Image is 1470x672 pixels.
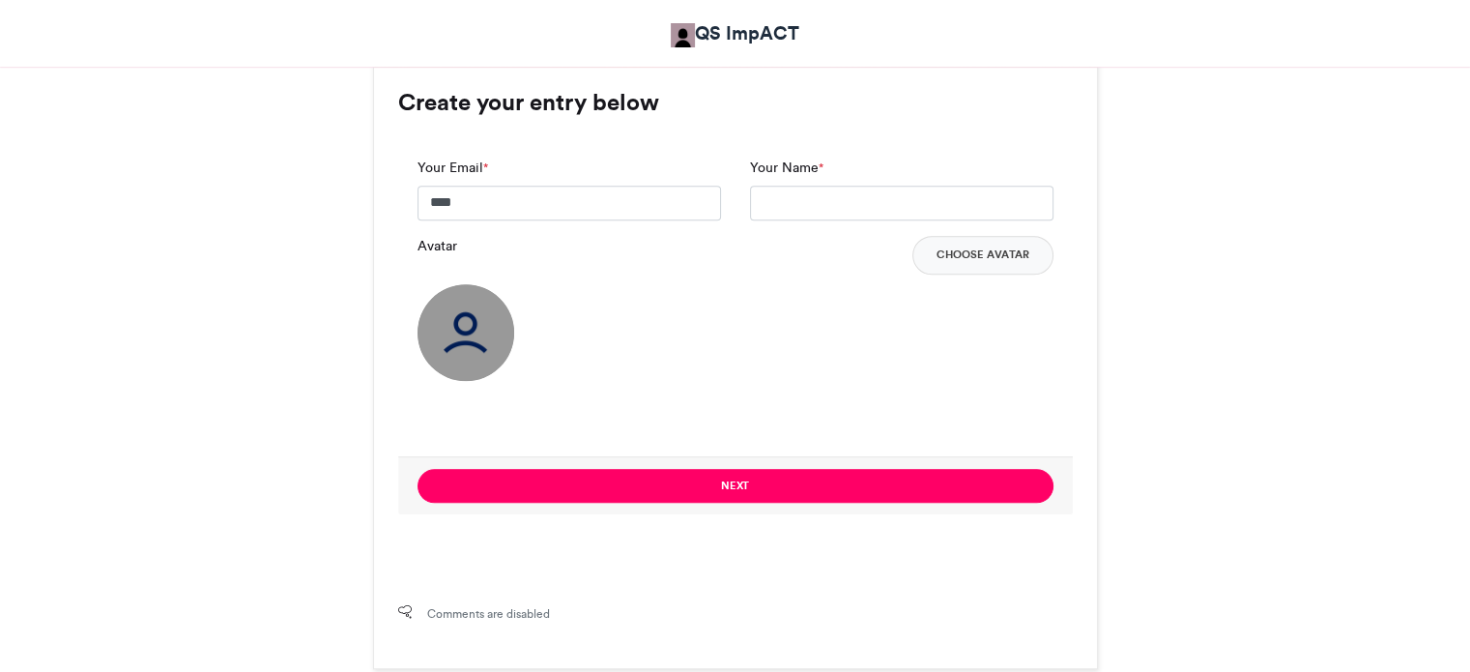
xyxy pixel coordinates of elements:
[912,236,1053,275] button: Choose Avatar
[427,605,550,623] span: Comments are disabled
[418,469,1053,503] button: Next
[671,19,799,47] a: QS ImpACT
[750,158,823,178] label: Your Name
[418,236,457,256] label: Avatar
[398,91,1073,114] h3: Create your entry below
[418,284,514,381] img: user_circle.png
[418,158,488,178] label: Your Email
[671,23,695,47] img: QS ImpACT QS ImpACT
